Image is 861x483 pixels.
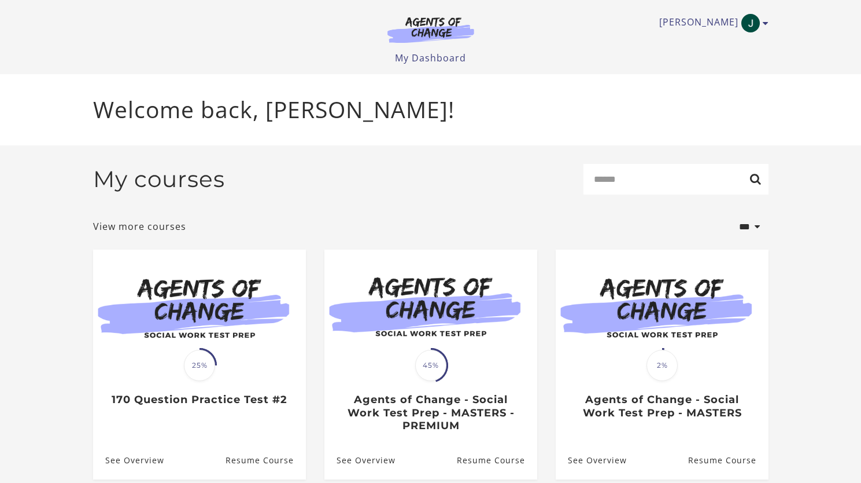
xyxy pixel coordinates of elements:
[568,393,756,419] h3: Agents of Change - Social Work Test Prep - MASTERS
[456,441,537,479] a: Agents of Change - Social Work Test Prep - MASTERS - PREMIUM: Resume Course
[93,441,164,479] a: 170 Question Practice Test #2: See Overview
[184,350,215,381] span: 25%
[395,52,466,64] a: My Dashboard
[225,441,305,479] a: 170 Question Practice Test #2: Resume Course
[556,441,627,479] a: Agents of Change - Social Work Test Prep - MASTERS: See Overview
[337,393,524,433] h3: Agents of Change - Social Work Test Prep - MASTERS - PREMIUM
[93,219,186,233] a: View more courses
[375,16,486,43] img: Agents of Change Logo
[659,14,763,32] a: Toggle menu
[324,441,396,479] a: Agents of Change - Social Work Test Prep - MASTERS - PREMIUM: See Overview
[415,350,446,381] span: 45%
[688,441,768,479] a: Agents of Change - Social Work Test Prep - MASTERS: Resume Course
[93,166,225,193] h2: My courses
[646,350,678,381] span: 2%
[93,93,768,127] p: Welcome back, [PERSON_NAME]!
[105,393,293,407] h3: 170 Question Practice Test #2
